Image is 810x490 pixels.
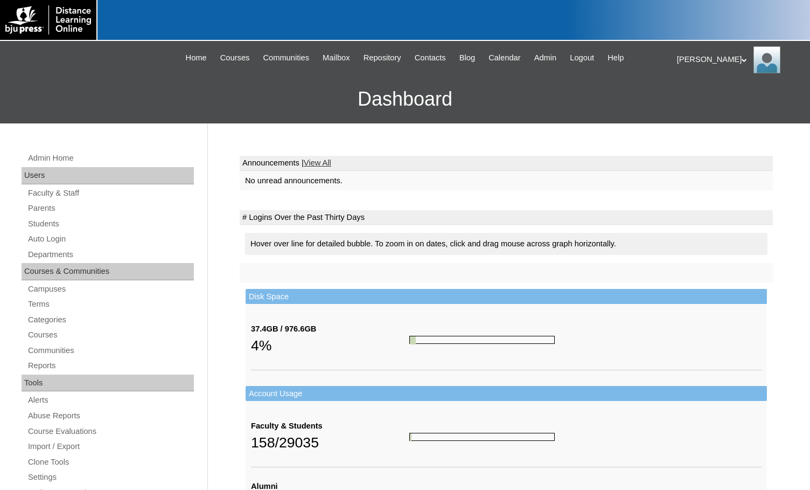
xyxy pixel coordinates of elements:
a: Students [27,217,194,231]
a: Auto Login [27,232,194,246]
a: Courses [27,328,194,342]
td: No unread announcements. [240,171,773,191]
div: Users [22,167,194,184]
a: Terms [27,298,194,311]
a: Parents [27,202,194,215]
a: Abuse Reports [27,409,194,423]
a: Communities [257,52,315,64]
a: Mailbox [317,52,355,64]
span: Home [186,52,207,64]
a: Repository [358,52,407,64]
div: Courses & Communities [22,263,194,280]
a: Course Evaluations [27,425,194,438]
a: Import / Export [27,440,194,453]
span: Admin [534,52,557,64]
a: Logout [564,52,599,64]
img: logo-white.png [5,5,91,34]
td: Account Usage [246,386,767,402]
span: Blog [459,52,475,64]
a: Admin Home [27,151,194,165]
div: 37.4GB / 976.6GB [251,323,409,335]
div: Tools [22,375,194,392]
span: Calendar [488,52,520,64]
a: Calendar [483,52,526,64]
a: Reports [27,359,194,372]
a: Campuses [27,282,194,296]
a: Blog [454,52,480,64]
h3: Dashboard [5,75,805,123]
span: Repository [364,52,401,64]
span: Help [607,52,624,64]
span: Mailbox [323,52,350,64]
a: Settings [27,471,194,484]
a: Admin [529,52,562,64]
a: Departments [27,248,194,261]
a: Clone Tools [27,456,194,469]
div: 158/29035 [251,432,409,453]
a: Categories [27,313,194,327]
td: Disk Space [246,289,767,305]
div: [PERSON_NAME] [677,46,799,73]
td: # Logins Over the Past Thirty Days [240,210,773,225]
div: Hover over line for detailed bubble. To zoom in on dates, click and drag mouse across graph horiz... [245,233,767,255]
span: Courses [220,52,250,64]
div: 4% [251,335,409,356]
a: Communities [27,344,194,357]
a: Courses [215,52,255,64]
a: View All [304,158,331,167]
td: Announcements | [240,156,773,171]
a: Help [602,52,629,64]
a: Alerts [27,394,194,407]
span: Communities [263,52,309,64]
a: Faculty & Staff [27,187,194,200]
a: Contacts [409,52,451,64]
span: Contacts [415,52,446,64]
img: Melanie Sevilla [753,46,780,73]
a: Home [180,52,212,64]
span: Logout [570,52,594,64]
div: Faculty & Students [251,420,409,432]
